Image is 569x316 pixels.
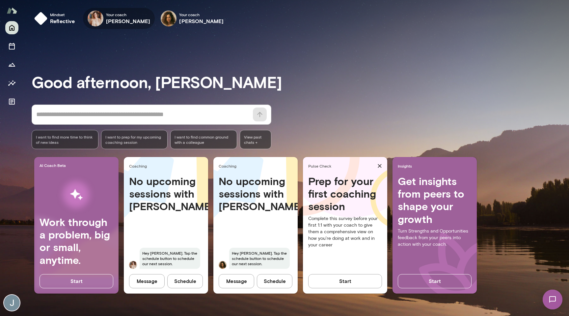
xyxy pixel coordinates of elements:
[167,274,203,288] button: Schedule
[179,12,224,17] span: Your coach
[308,175,382,213] h4: Prep for your first coaching session
[179,17,224,25] h6: [PERSON_NAME]
[36,134,94,145] span: I want to find more time to think of new ideas
[5,95,18,108] button: Documents
[83,8,155,29] div: Nancy AlsipYour coach[PERSON_NAME]
[219,261,227,269] img: Najla Elmachtoub Elmachtoub
[32,130,98,149] div: I want to find more time to think of new ideas
[32,73,569,91] h3: Good afternoon, [PERSON_NAME]
[140,248,200,269] span: Hey [PERSON_NAME]. Tap the schedule button to schedule our next session.
[398,274,472,288] button: Start
[129,175,203,213] h4: No upcoming sessions with [PERSON_NAME]
[5,21,18,34] button: Home
[398,175,472,226] h4: Get insights from peers to shape your growth
[7,4,17,17] img: Mento
[161,11,176,26] img: Najla Elmachtoub
[106,12,150,17] span: Your coach
[101,130,168,149] div: I want to prep for my upcoming coaching session
[5,77,18,90] button: Insights
[105,134,164,145] span: I want to prep for my upcoming coaching session
[5,40,18,53] button: Sessions
[129,274,165,288] button: Message
[88,11,103,26] img: Nancy Alsip
[219,274,254,288] button: Message
[308,274,382,288] button: Start
[32,8,80,29] button: Mindsetreflective
[219,163,295,169] span: Coaching
[398,163,474,169] span: Insights
[106,17,150,25] h6: [PERSON_NAME]
[240,130,271,149] span: View past chats ->
[257,274,292,288] button: Schedule
[47,174,106,216] img: AI Workflows
[50,17,75,25] h6: reflective
[40,163,116,168] span: AI Coach Beta
[5,58,18,71] button: Growth Plan
[219,175,292,213] h4: No upcoming sessions with [PERSON_NAME]
[308,215,382,248] p: Complete this survey before your first 1:1 with your coach to give them a comprehensive view on h...
[398,228,472,248] p: Turn Strengths and Opportunities feedback from your peers into action with your coach.
[170,130,237,149] div: I want to find common ground with a colleague
[40,274,113,288] button: Start
[50,12,75,17] span: Mindset
[156,8,228,29] div: Najla ElmachtoubYour coach[PERSON_NAME]
[129,163,205,169] span: Coaching
[175,134,233,145] span: I want to find common ground with a colleague
[34,12,47,25] img: mindset
[4,295,20,311] img: Jack Taylor
[308,163,375,169] span: Pulse Check
[40,216,113,267] h4: Work through a problem, big or small, anytime.
[129,261,137,269] img: Nancy Alsip Alsip
[229,248,290,269] span: Hey [PERSON_NAME]. Tap the schedule button to schedule our next session.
